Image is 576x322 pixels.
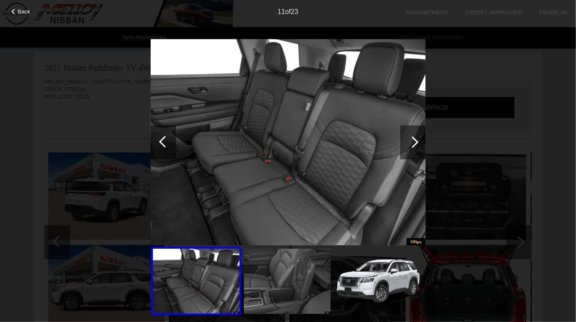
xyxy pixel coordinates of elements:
[466,9,522,16] a: Credit Approved
[18,8,30,15] span: Back
[151,39,426,246] img: 11.jpg
[244,249,331,314] img: 12.jpg
[335,249,422,314] img: cc_2025nis071936177_01_1280_qbe.png
[278,8,285,15] span: 11
[405,9,449,16] a: Appointment
[291,8,298,15] span: 23
[539,9,568,16] a: Trade-In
